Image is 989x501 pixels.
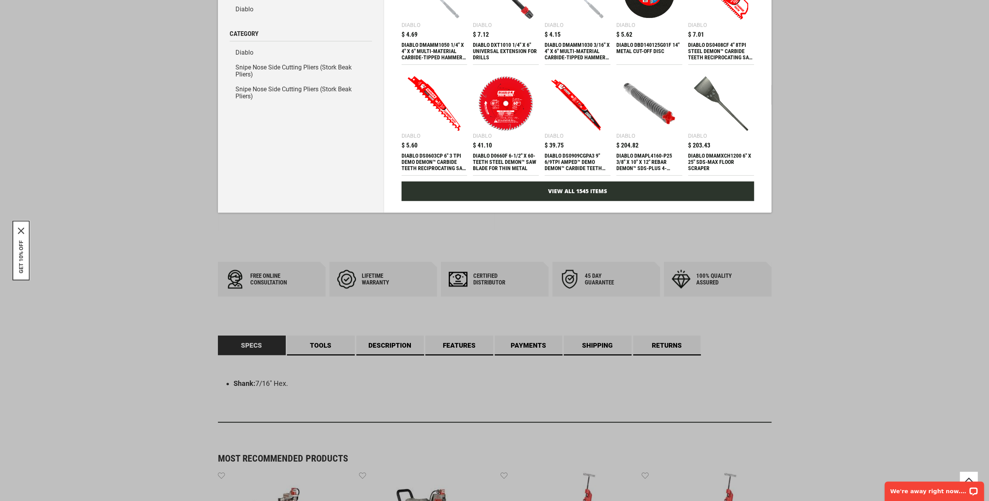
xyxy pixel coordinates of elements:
div: Diablo [616,22,635,28]
div: Diablo [473,22,492,28]
img: DIABLO DS0603CP 6 [405,75,464,133]
div: DIABLO DS0603CP 6 [402,153,467,171]
a: Snipe Nose Side Cutting Pliers (Stork Beak Pliers) [230,60,372,82]
div: Diablo [545,22,564,28]
span: $ 203.43 [688,142,710,149]
div: DIABLO DMAMXCH1200 6 [688,153,754,171]
span: $ 39.75 [545,142,564,149]
a: DIABLO DS0603CP 6 Diablo $ 5.60 DIABLO DS0603CP 6" 3 TPI DEMO DEMON™ CARBIDE TEETH RECIPROCATING ... [402,71,467,175]
div: Diablo [545,133,564,139]
a: DIABLO D0660F 6-1/2 Diablo $ 41.10 DIABLO D0660F 6-1/2" X 60-TEETH STEEL DEMON™ SAW BLADE FOR THI... [473,71,539,175]
a: DIABLO DMAMXCH1200 6 Diablo $ 203.43 DIABLO DMAMXCH1200 6" X 25" SDS-MAX FLOOR SCRAPER [688,71,754,175]
span: $ 204.82 [616,142,639,149]
div: Diablo [688,133,707,139]
div: DIABLO DXT1010 1/4 [473,42,539,60]
span: $ 7.12 [473,32,489,38]
div: DIABLO DBD140125G01F 14 [616,42,682,60]
span: $ 7.01 [688,32,704,38]
svg: close icon [18,228,24,234]
div: DIABLO DS0909CGPA3 9 [545,153,610,171]
div: DIABLO D0660F 6-1/2 [473,153,539,171]
div: Diablo [402,133,421,139]
div: Diablo [688,22,707,28]
a: DIABLO DMAPL4160-P25 3/8 Diablo $ 204.82 DIABLO DMAPL4160-P25 3/8" X 10" X 12" REBAR DEMON™ SDS-P... [616,71,682,175]
div: Diablo [473,133,492,139]
div: DIABLO DMAMM1030 3/16 [545,42,610,60]
button: GET 10% OFF [18,240,24,274]
div: Diablo [616,133,635,139]
span: Category [230,30,258,37]
span: $ 5.60 [402,142,418,149]
img: DIABLO DMAPL4160-P25 3/8 [620,75,678,133]
div: DIABLO DMAMM1050 1/4 [402,42,467,60]
a: View All 1545 Items [402,181,754,201]
span: $ 41.10 [473,142,492,149]
div: DIABLO DS0408CF 4 [688,42,754,60]
a: Snipe Nose Side Cutting Pliers (Stork Beak Pliers) [230,82,372,104]
button: Close [18,228,24,234]
img: DIABLO DMAMXCH1200 6 [692,75,750,133]
img: DIABLO D0660F 6-1/2 [477,75,535,133]
a: DIABLO DS0909CGPA3 9 Diablo $ 39.75 DIABLO DS0909CGPA3 9" 6/9TPI AMPED™ DEMO DEMON™ CARBIDE TEETH... [545,71,610,175]
span: $ 4.69 [402,32,418,38]
span: $ 5.62 [616,32,632,38]
div: DIABLO DMAPL4160-P25 3/8 [616,153,682,171]
a: Diablo [230,2,372,17]
a: Diablo [230,45,372,60]
div: Diablo [402,22,421,28]
img: DIABLO DS0909CGPA3 9 [548,75,607,133]
iframe: LiveChat chat widget [879,476,989,501]
span: $ 4.15 [545,32,561,38]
